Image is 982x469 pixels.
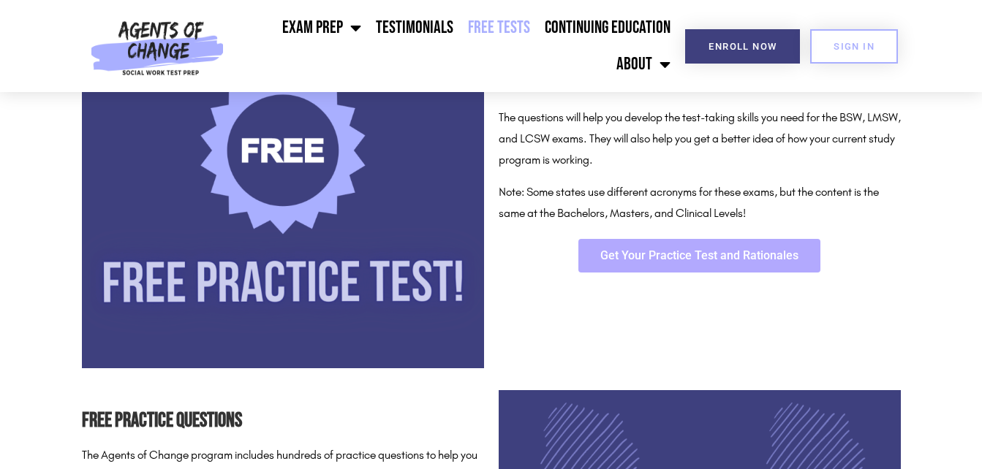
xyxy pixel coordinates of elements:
[82,405,484,438] h2: Free Practice Questions
[230,9,678,83] nav: Menu
[275,9,369,46] a: Exam Prep
[369,9,461,46] a: Testimonials
[600,250,798,262] span: Get Your Practice Test and Rationales
[461,9,537,46] a: Free Tests
[537,9,678,46] a: Continuing Education
[609,46,678,83] a: About
[834,42,875,51] span: SIGN IN
[578,239,820,272] a: Get Your Practice Test and Rationales
[499,182,901,224] p: Note: Some states use different acronyms for these exams, but the content is the same at the Bach...
[810,29,898,64] a: SIGN IN
[499,107,901,170] p: The questions will help you develop the test-taking skills you need for the BSW, LMSW, and LCSW e...
[685,29,800,64] a: Enroll Now
[709,42,777,51] span: Enroll Now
